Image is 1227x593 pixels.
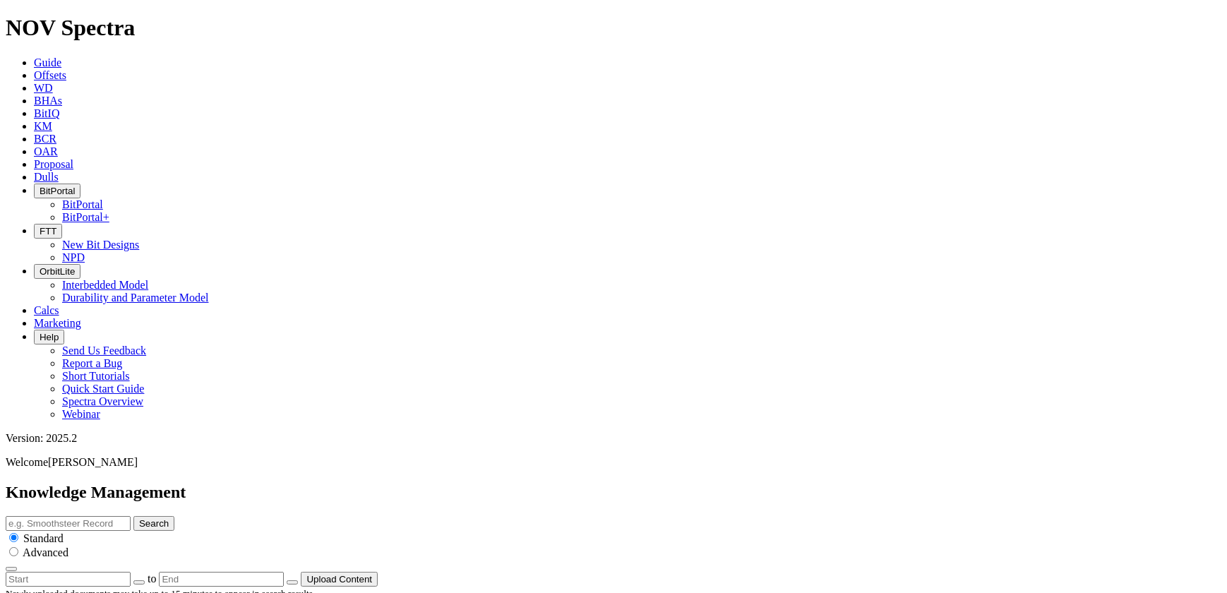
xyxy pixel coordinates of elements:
[6,432,1221,445] div: Version: 2025.2
[34,224,62,239] button: FTT
[34,82,53,94] a: WD
[6,516,131,531] input: e.g. Smoothsteer Record
[34,95,62,107] a: BHAs
[34,120,52,132] a: KM
[62,395,143,407] a: Spectra Overview
[23,546,68,558] span: Advanced
[34,145,58,157] a: OAR
[40,186,75,196] span: BitPortal
[62,370,130,382] a: Short Tutorials
[34,107,59,119] a: BitIQ
[34,304,59,316] a: Calcs
[62,198,103,210] a: BitPortal
[40,266,75,277] span: OrbitLite
[34,317,81,329] a: Marketing
[62,383,144,395] a: Quick Start Guide
[40,332,59,342] span: Help
[62,408,100,420] a: Webinar
[159,572,284,587] input: End
[34,133,56,145] a: BCR
[6,456,1221,469] p: Welcome
[40,226,56,236] span: FTT
[62,279,148,291] a: Interbedded Model
[62,239,139,251] a: New Bit Designs
[34,56,61,68] a: Guide
[148,573,156,585] span: to
[34,171,59,183] a: Dulls
[62,292,209,304] a: Durability and Parameter Model
[62,345,146,357] a: Send Us Feedback
[62,211,109,223] a: BitPortal+
[133,516,174,531] button: Search
[6,15,1221,41] h1: NOV Spectra
[301,572,378,587] button: Upload Content
[34,264,80,279] button: OrbitLite
[62,357,122,369] a: Report a Bug
[23,532,64,544] span: Standard
[6,572,131,587] input: Start
[34,69,66,81] a: Offsets
[34,184,80,198] button: BitPortal
[48,456,138,468] span: [PERSON_NAME]
[62,251,85,263] a: NPD
[6,483,1221,502] h2: Knowledge Management
[34,330,64,345] button: Help
[34,158,73,170] a: Proposal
